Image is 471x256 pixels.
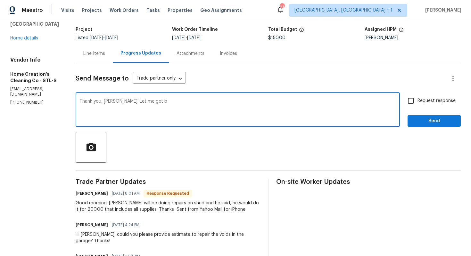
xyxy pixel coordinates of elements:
[105,36,118,40] span: [DATE]
[112,190,140,197] span: [DATE] 8:01 AM
[10,100,60,105] p: [PHONE_NUMBER]
[90,36,103,40] span: [DATE]
[10,86,60,97] p: [EMAIL_ADDRESS][DOMAIN_NAME]
[112,222,139,228] span: [DATE] 4:24 PM
[168,7,193,13] span: Properties
[120,50,161,56] div: Progress Updates
[399,27,404,36] span: The hpm assigned to this work order.
[10,21,60,27] h5: [GEOGRAPHIC_DATA]
[144,190,192,197] span: Response Requested
[172,27,218,32] h5: Work Order Timeline
[187,36,201,40] span: [DATE]
[280,4,284,10] div: 21
[299,27,304,36] span: The total cost of line items that have been proposed by Opendoor. This sum includes line items th...
[417,98,456,104] span: Request response
[83,50,105,57] div: Line Items
[276,179,461,185] span: On-site Worker Updates
[146,8,160,13] span: Tasks
[79,99,396,122] textarea: Thank you, [PERSON_NAME]. Let me get b
[10,57,60,63] h4: Vendor Info
[172,36,201,40] span: -
[133,73,186,84] div: Trade partner only
[10,71,60,84] h5: Home Creation's Cleaning Co - STL-S
[22,7,43,13] span: Maestro
[294,7,392,13] span: [GEOGRAPHIC_DATA], [GEOGRAPHIC_DATA] + 1
[82,7,102,13] span: Projects
[220,50,237,57] div: Invoices
[76,36,118,40] span: Listed
[413,117,456,125] span: Send
[76,190,108,197] h6: [PERSON_NAME]
[76,231,260,244] div: Hi [PERSON_NAME], could you please provide estimate to repair the voids in the garage? Thanks!
[365,27,397,32] h5: Assigned HPM
[423,7,461,13] span: [PERSON_NAME]
[90,36,118,40] span: -
[268,27,297,32] h5: Total Budget
[110,7,139,13] span: Work Orders
[172,36,186,40] span: [DATE]
[76,75,129,82] span: Send Message to
[76,222,108,228] h6: [PERSON_NAME]
[76,179,260,185] span: Trade Partner Updates
[10,36,38,40] a: Home details
[76,200,260,213] div: Good morning! [PERSON_NAME] will be doing repairs on shed and he said, he would do it for 200.00 ...
[61,7,74,13] span: Visits
[200,7,242,13] span: Geo Assignments
[408,115,461,127] button: Send
[76,27,92,32] h5: Project
[177,50,204,57] div: Attachments
[365,36,461,40] div: [PERSON_NAME]
[268,36,285,40] span: $150.00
